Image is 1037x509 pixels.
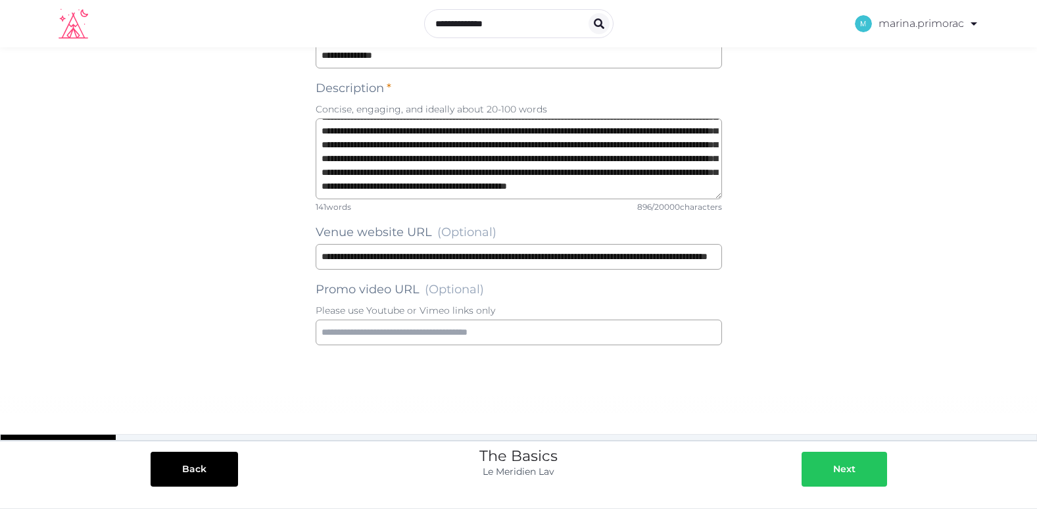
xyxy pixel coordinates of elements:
a: marina.primorac [855,5,979,42]
p: Concise, engaging, and ideally about 20-100 words [316,103,722,116]
label: Venue website URL [316,223,496,241]
span: (Optional) [437,225,496,239]
div: 141 words [316,202,351,212]
span: (Optional) [425,282,484,297]
div: 896 / 20000 characters [637,202,722,212]
label: Promo video URL [316,280,484,299]
button: Next [802,452,887,487]
div: Le Meridien Lav [479,465,558,479]
button: Back [151,452,238,487]
p: Please use Youtube or Vimeo links only [316,304,722,317]
h3: The Basics [479,447,558,465]
label: Description [316,79,391,97]
div: Back [182,462,206,476]
div: Next [833,462,856,476]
